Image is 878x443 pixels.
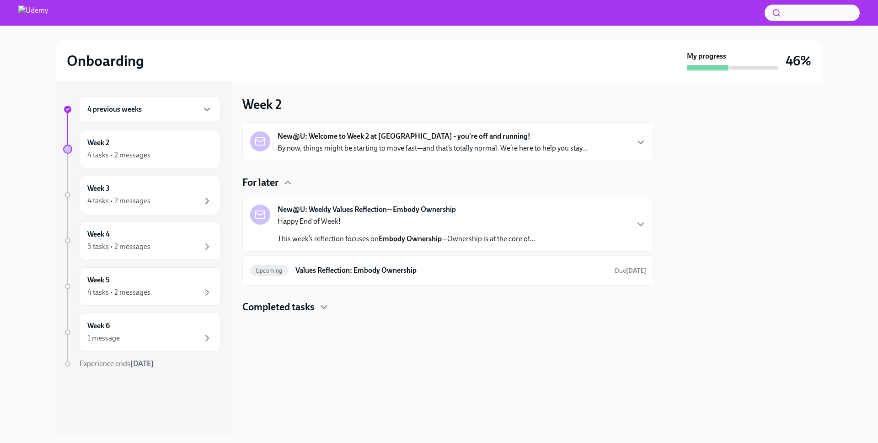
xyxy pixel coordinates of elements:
span: Upcoming [250,267,288,274]
h6: Week 2 [87,138,109,148]
p: This week’s reflection focuses on —Ownership is at the core of... [278,234,535,244]
div: 4 tasks • 2 messages [87,196,150,206]
a: Week 61 message [63,313,220,351]
h2: Onboarding [67,52,144,70]
div: For later [242,176,654,189]
img: Udemy [18,5,48,20]
div: 5 tasks • 2 messages [87,242,150,252]
div: 4 previous weeks [80,96,220,123]
span: September 21st, 2025 10:00 [615,266,646,275]
div: 4 tasks • 2 messages [87,150,150,160]
span: Experience ends [80,359,154,368]
a: Week 24 tasks • 2 messages [63,130,220,168]
a: UpcomingValues Reflection: Embody OwnershipDue[DATE] [250,263,646,278]
a: Week 34 tasks • 2 messages [63,176,220,214]
h6: Week 6 [87,321,110,331]
div: 1 message [87,333,120,343]
p: Happy End of Week! [278,216,535,227]
h6: Week 3 [87,184,110,194]
strong: My progress [687,51,726,61]
h6: 4 previous weeks [87,104,142,114]
strong: [DATE] [130,359,154,368]
h6: Values Reflection: Embody Ownership [295,265,607,276]
div: 4 tasks • 2 messages [87,287,150,297]
h6: Week 4 [87,229,110,239]
h4: For later [242,176,278,189]
span: Due [615,267,646,275]
strong: New@U: Weekly Values Reflection—Embody Ownership [278,205,456,215]
a: Week 45 tasks • 2 messages [63,221,220,260]
strong: [DATE] [626,267,646,275]
h3: 46% [786,53,811,69]
h6: Week 5 [87,275,110,285]
a: Week 54 tasks • 2 messages [63,267,220,306]
h4: Completed tasks [242,300,315,314]
h3: Week 2 [242,96,282,113]
div: Completed tasks [242,300,654,314]
strong: New@U: Welcome to Week 2 at [GEOGRAPHIC_DATA] - you're off and running! [278,131,530,141]
strong: Embody Ownership [379,234,442,243]
p: By now, things might be starting to move fast—and that’s totally normal. We’re here to help you s... [278,143,588,153]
